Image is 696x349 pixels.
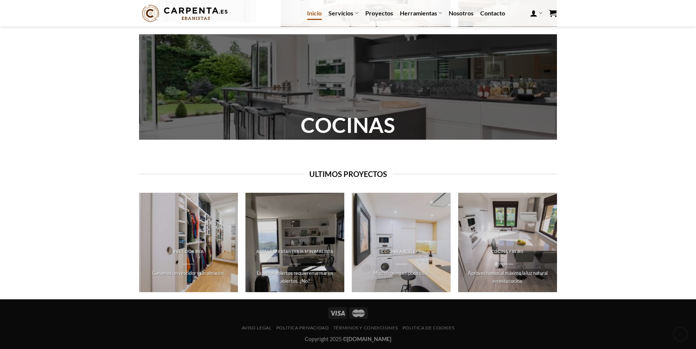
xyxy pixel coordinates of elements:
a: cocina encimera reforma carpinteria Cocina Arcelles Mucha cocina en poco sitio. [352,193,451,292]
a: COCINAS [301,112,395,137]
a: Herramientas [400,6,442,20]
img: Carpenta.es [139,3,230,24]
img: cocina encimera y tarima claros, fregadero bajo encimera [458,193,557,292]
strong: [DOMAIN_NAME] [347,336,391,342]
a: Proyectos [365,6,393,20]
a: vestidor, armario sin frentes carpinteria Vestidor Bea Ganamos un vestidor y un almacén. [139,193,238,292]
a: Términos y condiciones [333,325,398,331]
img: cocina encimera reforma carpinteria [352,193,451,292]
a: Contacto [480,6,505,20]
a: Politica privacidad [276,325,329,331]
span: Ultimos proyectos [309,168,387,180]
div: Copyright 2025 © [139,335,557,343]
a: Servicios [328,6,358,20]
img: armario sin frentes [245,193,345,292]
a: Inicio [307,6,322,20]
a: armario sin frentes Armario estantería minimalista Espacios abiertos requieren armarios abiertos.... [245,193,345,292]
a: Politica de cookies [402,325,455,331]
a: Aviso legal [242,325,272,331]
img: vestidor, armario sin frentes carpinteria [139,193,238,292]
a: cocina encimera y tarima claros, fregadero bajo encimera Cocina Freire Aprovechamos al máximo la ... [458,193,557,292]
a: Nosotros [449,6,474,20]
